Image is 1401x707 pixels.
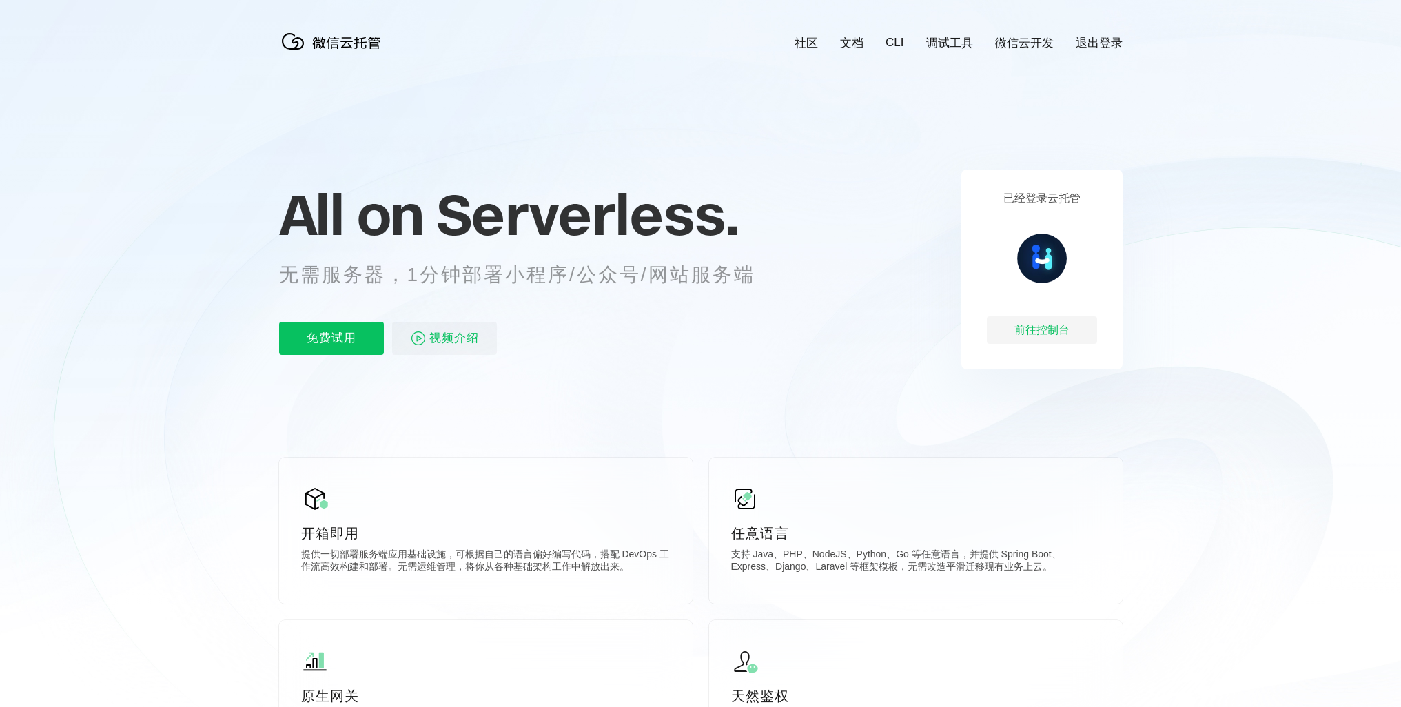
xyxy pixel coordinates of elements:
[429,322,479,355] span: 视频介绍
[301,686,671,706] p: 原生网关
[995,35,1054,51] a: 微信云开发
[279,180,423,249] span: All on
[1076,35,1123,51] a: 退出登录
[731,524,1101,543] p: 任意语言
[436,180,739,249] span: Serverless.
[731,686,1101,706] p: 天然鉴权
[410,330,427,347] img: video_play.svg
[279,322,384,355] p: 免费试用
[279,45,389,57] a: 微信云托管
[1003,192,1081,206] p: 已经登录云托管
[279,261,781,289] p: 无需服务器，1分钟部署小程序/公众号/网站服务端
[301,524,671,543] p: 开箱即用
[886,36,903,50] a: CLI
[795,35,818,51] a: 社区
[731,549,1101,576] p: 支持 Java、PHP、NodeJS、Python、Go 等任意语言，并提供 Spring Boot、Express、Django、Laravel 等框架模板，无需改造平滑迁移现有业务上云。
[840,35,863,51] a: 文档
[926,35,973,51] a: 调试工具
[301,549,671,576] p: 提供一切部署服务端应用基础设施，可根据自己的语言偏好编写代码，搭配 DevOps 工作流高效构建和部署。无需运维管理，将你从各种基础架构工作中解放出来。
[279,28,389,55] img: 微信云托管
[987,316,1097,344] div: 前往控制台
